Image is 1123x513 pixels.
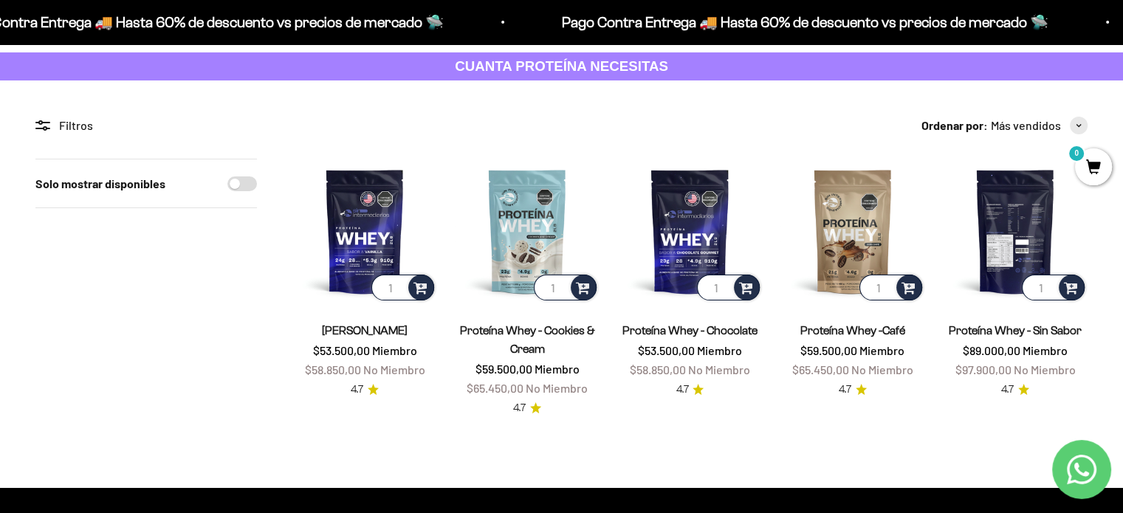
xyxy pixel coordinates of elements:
[1068,145,1085,162] mark: 0
[792,362,849,376] span: $65.450,00
[313,343,370,357] span: $53.500,00
[800,324,905,337] a: Proteína Whey -Café
[963,343,1020,357] span: $89.000,00
[859,343,904,357] span: Miembro
[475,362,532,376] span: $59.500,00
[676,382,704,398] a: 4.74.7 de 5.0 estrellas
[839,382,851,398] span: 4.7
[676,382,688,398] span: 4.7
[513,400,526,416] span: 4.7
[467,381,523,395] span: $65.450,00
[35,174,165,193] label: Solo mostrar disponibles
[949,324,1082,337] a: Proteína Whey - Sin Sabor
[351,382,363,398] span: 4.7
[1001,382,1029,398] a: 4.74.7 de 5.0 estrellas
[351,382,379,398] a: 4.74.7 de 5.0 estrellas
[991,116,1088,135] button: Más vendidos
[372,343,417,357] span: Miembro
[455,58,668,74] strong: CUANTA PROTEÍNA NECESITAS
[322,324,408,337] a: [PERSON_NAME]
[851,362,913,376] span: No Miembro
[991,116,1061,135] span: Más vendidos
[697,343,742,357] span: Miembro
[535,362,580,376] span: Miembro
[622,324,758,337] a: Proteína Whey - Chocolate
[1001,382,1014,398] span: 4.7
[35,116,257,135] div: Filtros
[1075,160,1112,176] a: 0
[630,362,686,376] span: $58.850,00
[460,324,595,355] a: Proteína Whey - Cookies & Cream
[638,343,695,357] span: $53.500,00
[363,362,425,376] span: No Miembro
[839,382,867,398] a: 4.74.7 de 5.0 estrellas
[955,362,1011,376] span: $97.900,00
[800,343,857,357] span: $59.500,00
[305,362,361,376] span: $58.850,00
[1013,362,1075,376] span: No Miembro
[688,362,750,376] span: No Miembro
[526,381,588,395] span: No Miembro
[553,10,1040,34] p: Pago Contra Entrega 🚚 Hasta 60% de descuento vs precios de mercado 🛸
[921,116,988,135] span: Ordenar por:
[943,159,1088,303] img: Proteína Whey - Sin Sabor
[513,400,541,416] a: 4.74.7 de 5.0 estrellas
[1023,343,1068,357] span: Miembro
